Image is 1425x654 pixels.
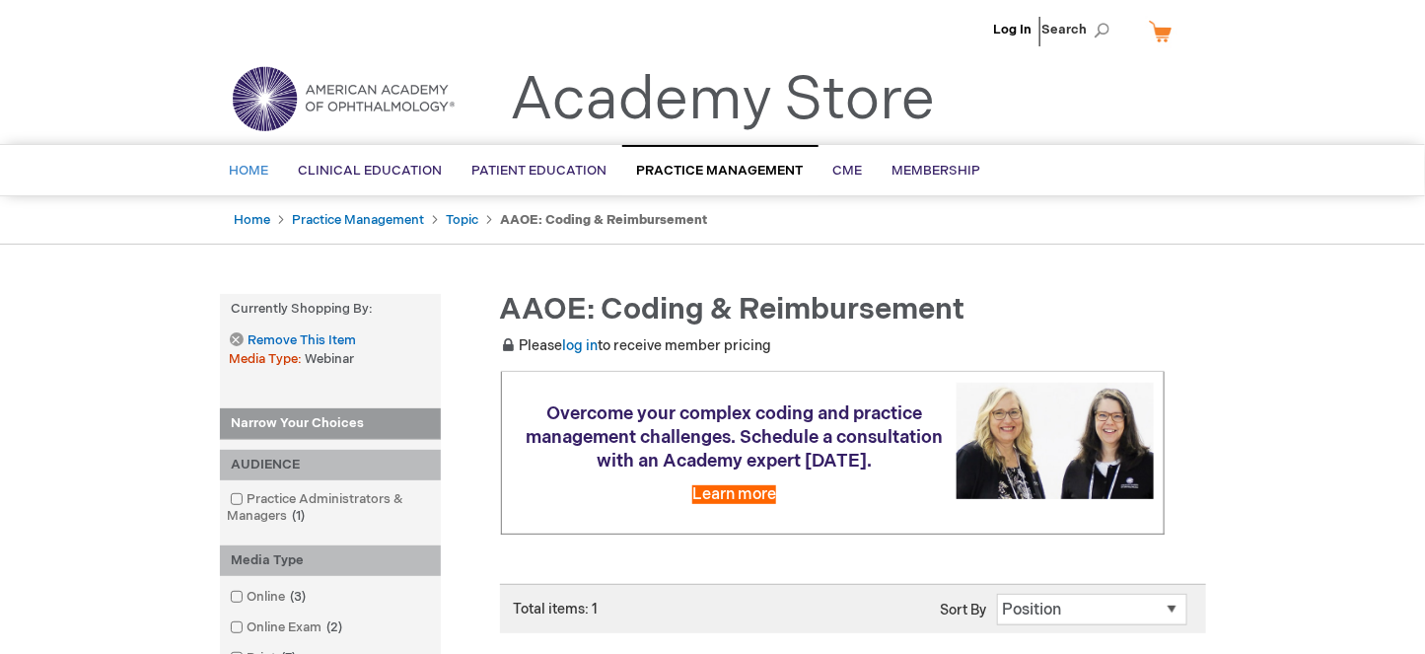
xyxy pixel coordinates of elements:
span: 1 [288,508,311,524]
span: Overcome your complex coding and practice management challenges. Schedule a consultation with an ... [526,403,943,472]
a: Topic [447,212,479,228]
span: Home [230,163,269,179]
a: Online Exam2 [225,618,351,637]
strong: Narrow Your Choices [220,408,441,440]
div: AUDIENCE [220,450,441,480]
span: Membership [892,163,981,179]
span: 3 [286,589,312,605]
a: Remove This Item [230,332,356,349]
a: Practice Management [293,212,425,228]
span: Clinical Education [299,163,443,179]
span: Remove This Item [249,331,357,350]
a: log in [563,337,599,354]
a: Log In [994,22,1033,37]
span: Please to receive member pricing [500,337,772,354]
strong: AAOE: Coding & Reimbursement [501,212,708,228]
label: Sort By [941,602,987,618]
a: Academy Store [511,65,936,136]
strong: Currently Shopping by: [220,294,441,325]
a: Home [235,212,271,228]
span: Media Type [230,351,306,367]
span: Search [1042,10,1117,49]
span: Patient Education [472,163,607,179]
span: Total items: 1 [514,601,599,618]
span: Webinar [306,351,355,367]
a: Practice Administrators & Managers1 [225,490,436,526]
span: AAOE: Coding & Reimbursement [500,292,965,327]
span: Practice Management [637,163,804,179]
span: CME [833,163,863,179]
img: Schedule a consultation with an Academy expert today [957,383,1154,498]
a: Learn more [692,485,776,504]
a: Online3 [225,588,315,607]
span: 2 [322,619,348,635]
div: Media Type [220,545,441,576]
